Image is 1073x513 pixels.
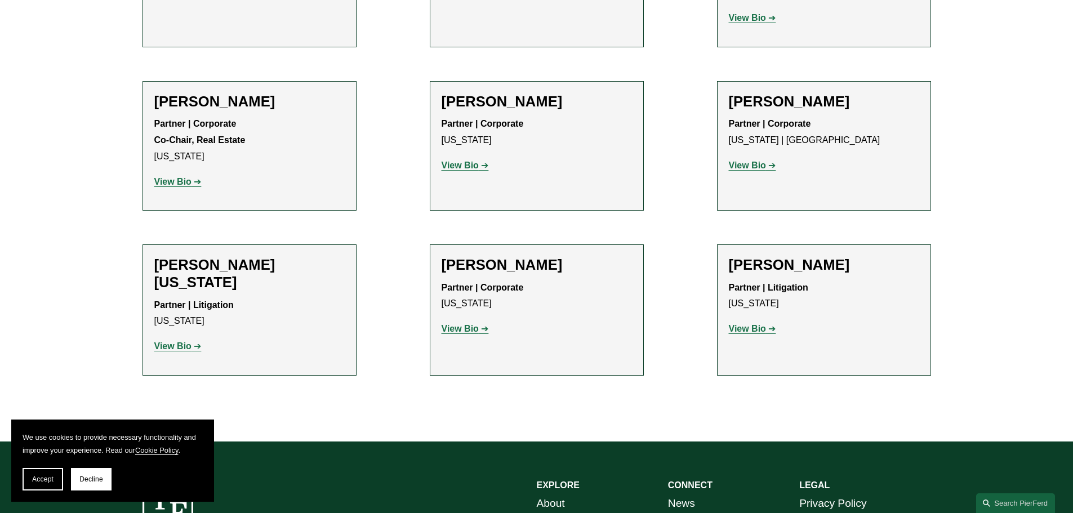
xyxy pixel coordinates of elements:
strong: View Bio [442,160,479,170]
strong: View Bio [729,324,766,333]
p: [US_STATE] [729,280,919,313]
strong: View Bio [442,324,479,333]
strong: Partner | Corporate [442,119,524,128]
span: Accept [32,475,54,483]
a: View Bio [154,341,202,351]
strong: EXPLORE [537,480,580,490]
strong: View Bio [729,160,766,170]
strong: LEGAL [799,480,830,490]
p: [US_STATE] | [GEOGRAPHIC_DATA] [729,116,919,149]
p: [US_STATE] [154,297,345,330]
strong: View Bio [729,13,766,23]
span: Decline [79,475,103,483]
strong: Partner | Corporate Co-Chair, Real Estate [154,119,246,145]
a: View Bio [729,13,776,23]
p: [US_STATE] [442,280,632,313]
a: Cookie Policy [135,446,179,454]
h2: [PERSON_NAME] [154,93,345,110]
h2: [PERSON_NAME] [729,93,919,110]
p: [US_STATE] [154,116,345,164]
h2: [PERSON_NAME] [442,256,632,274]
strong: View Bio [154,341,192,351]
h2: [PERSON_NAME][US_STATE] [154,256,345,291]
strong: Partner | Corporate [442,283,524,292]
a: View Bio [154,177,202,186]
a: View Bio [729,324,776,333]
h2: [PERSON_NAME] [729,256,919,274]
strong: View Bio [154,177,192,186]
strong: Partner | Corporate [729,119,811,128]
strong: Partner | Litigation [154,300,234,310]
a: Search this site [976,493,1055,513]
section: Cookie banner [11,420,214,502]
strong: Partner | Litigation [729,283,808,292]
p: [US_STATE] [442,116,632,149]
button: Accept [23,468,63,490]
h2: [PERSON_NAME] [442,93,632,110]
p: We use cookies to provide necessary functionality and improve your experience. Read our . [23,431,203,457]
strong: CONNECT [668,480,713,490]
a: View Bio [729,160,776,170]
a: View Bio [442,160,489,170]
a: View Bio [442,324,489,333]
button: Decline [71,468,112,490]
